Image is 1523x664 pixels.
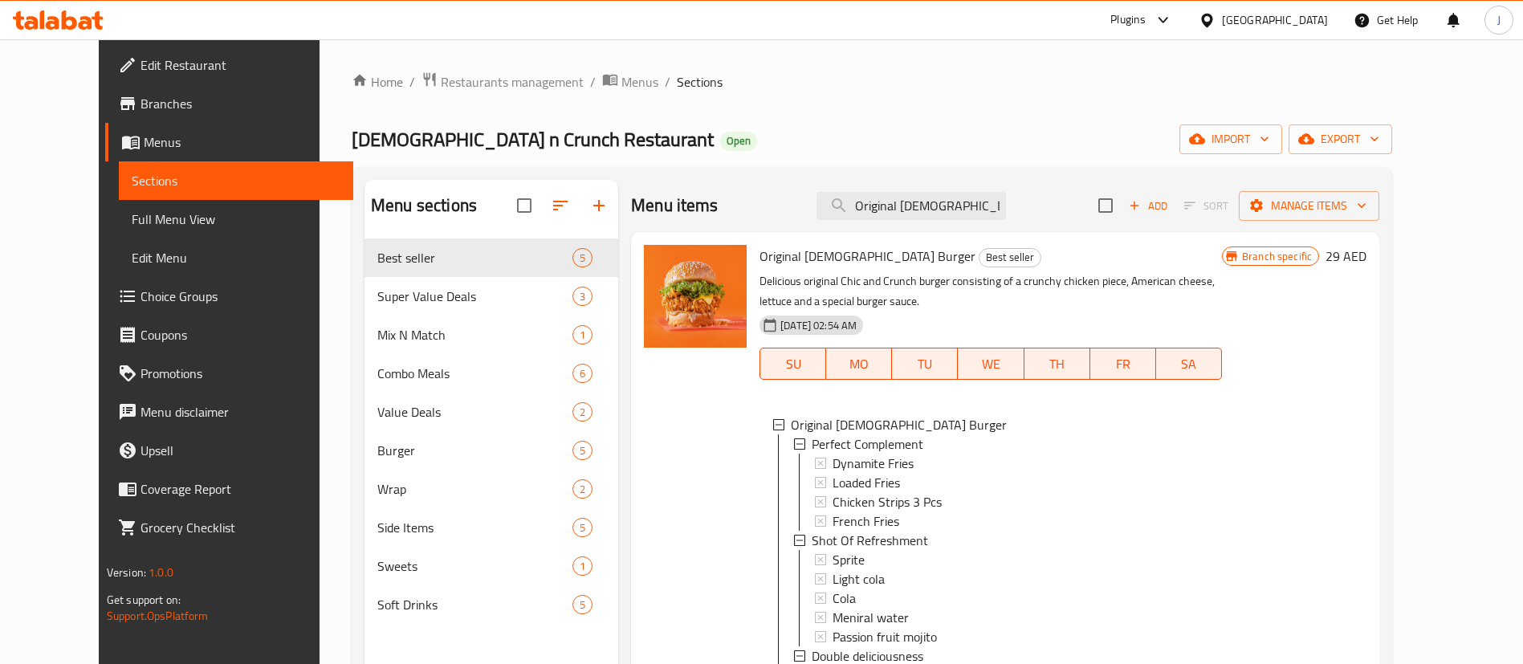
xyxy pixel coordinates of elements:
[759,348,826,380] button: SU
[364,354,618,393] div: Combo Meals6
[833,511,899,531] span: French Fries
[1289,124,1392,154] button: export
[364,431,618,470] div: Burger5
[1031,352,1084,376] span: TH
[833,569,885,589] span: Light cola
[352,72,403,92] a: Home
[377,402,572,422] span: Value Deals
[621,72,658,92] span: Menus
[409,72,415,92] li: /
[364,232,618,630] nav: Menu sections
[812,531,928,550] span: Shot Of Refreshment
[573,443,592,458] span: 5
[580,186,618,225] button: Add section
[105,316,353,354] a: Coupons
[573,405,592,420] span: 2
[105,354,353,393] a: Promotions
[1239,191,1379,221] button: Manage items
[541,186,580,225] span: Sort sections
[377,364,572,383] div: Combo Meals
[140,287,340,306] span: Choice Groups
[364,316,618,354] div: Mix N Match1
[1024,348,1090,380] button: TH
[377,325,572,344] span: Mix N Match
[105,46,353,84] a: Edit Restaurant
[631,193,719,218] h2: Menu items
[573,559,592,574] span: 1
[377,248,572,267] span: Best seller
[377,287,572,306] span: Super Value Deals
[979,248,1040,267] span: Best seller
[833,454,914,473] span: Dynamite Fries
[1163,352,1216,376] span: SA
[140,94,340,113] span: Branches
[573,482,592,497] span: 2
[964,352,1017,376] span: WE
[364,238,618,277] div: Best seller5
[720,132,757,151] div: Open
[105,470,353,508] a: Coverage Report
[371,193,477,218] h2: Menu sections
[140,518,340,537] span: Grocery Checklist
[149,562,173,583] span: 1.0.0
[140,55,340,75] span: Edit Restaurant
[377,518,572,537] span: Side Items
[898,352,951,376] span: TU
[140,402,340,422] span: Menu disclaimer
[572,595,593,614] div: items
[573,366,592,381] span: 6
[132,248,340,267] span: Edit Menu
[105,277,353,316] a: Choice Groups
[1497,11,1501,29] span: J
[1156,348,1222,380] button: SA
[590,72,596,92] li: /
[140,479,340,499] span: Coverage Report
[572,364,593,383] div: items
[105,393,353,431] a: Menu disclaimer
[1174,193,1239,218] span: Select section first
[573,520,592,536] span: 5
[140,325,340,344] span: Coupons
[105,508,353,547] a: Grocery Checklist
[572,479,593,499] div: items
[1222,11,1328,29] div: [GEOGRAPHIC_DATA]
[833,550,865,569] span: Sprite
[364,277,618,316] div: Super Value Deals3
[1126,197,1170,215] span: Add
[119,200,353,238] a: Full Menu View
[572,325,593,344] div: items
[441,72,584,92] span: Restaurants management
[602,71,658,92] a: Menus
[105,84,353,123] a: Branches
[132,171,340,190] span: Sections
[892,348,958,380] button: TU
[573,251,592,266] span: 5
[421,71,584,92] a: Restaurants management
[833,589,856,608] span: Cola
[573,328,592,343] span: 1
[119,161,353,200] a: Sections
[377,595,572,614] span: Soft Drinks
[1110,10,1146,30] div: Plugins
[140,364,340,383] span: Promotions
[812,434,923,454] span: Perfect Complement
[377,556,572,576] span: Sweets
[1236,249,1318,264] span: Branch specific
[119,238,353,277] a: Edit Menu
[377,479,572,499] span: Wrap
[759,271,1222,312] p: Delicious original Chic and Crunch burger consisting of a crunchy chicken piece, American cheese,...
[105,123,353,161] a: Menus
[833,627,937,646] span: Passion fruit mojito
[377,441,572,460] span: Burger
[833,492,942,511] span: Chicken Strips 3 Pcs
[573,289,592,304] span: 3
[352,71,1392,92] nav: breadcrumb
[364,470,618,508] div: Wrap2
[107,605,209,626] a: Support.OpsPlatform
